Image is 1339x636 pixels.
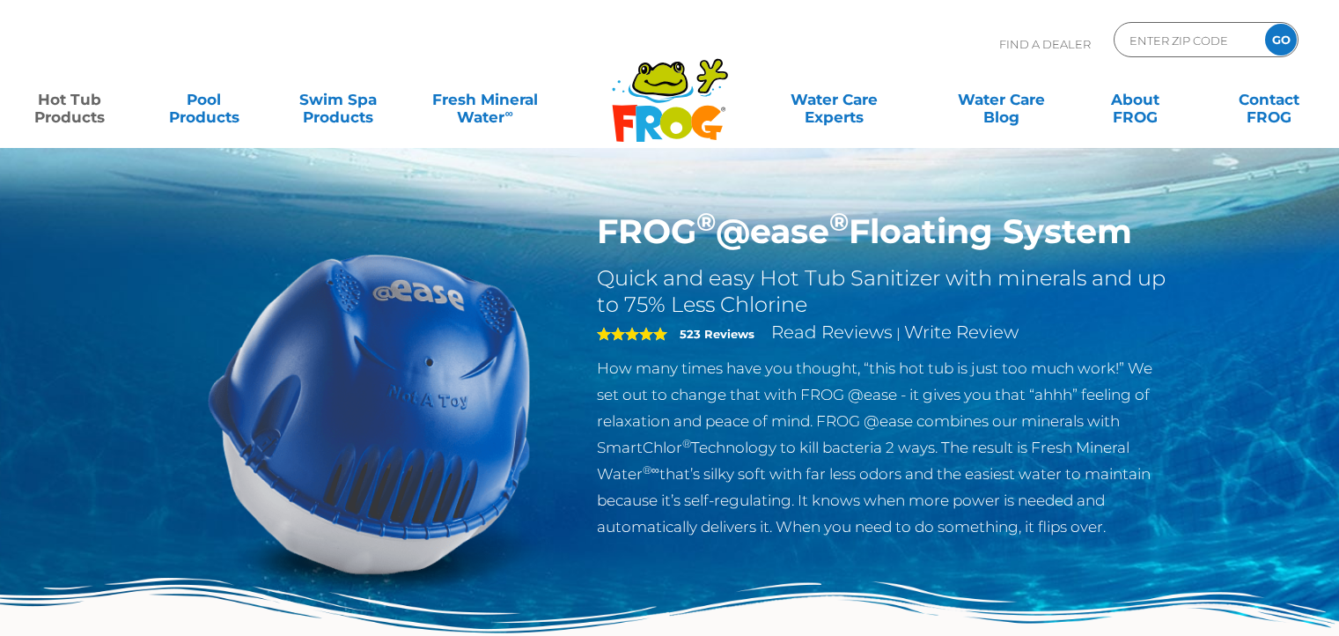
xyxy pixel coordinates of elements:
[602,35,738,143] img: Frog Products Logo
[18,82,121,117] a: Hot TubProducts
[597,211,1172,252] h1: FROG @ease Floating System
[771,322,893,343] a: Read Reviews
[286,82,390,117] a: Swim SpaProducts
[420,82,550,117] a: Fresh MineralWater∞
[1218,82,1321,117] a: ContactFROG
[904,322,1019,343] a: Write Review
[597,355,1172,540] p: How many times have you thought, “this hot tub is just too much work!” We set out to change that ...
[999,22,1091,66] p: Find A Dealer
[151,82,255,117] a: PoolProducts
[896,325,901,342] span: |
[504,107,512,120] sup: ∞
[682,437,691,450] sup: ®
[1083,82,1187,117] a: AboutFROG
[680,327,754,341] strong: 523 Reviews
[829,206,849,237] sup: ®
[597,265,1172,318] h2: Quick and easy Hot Tub Sanitizer with minerals and up to 75% Less Chlorine
[168,211,571,615] img: hot-tub-product-atease-system.png
[643,463,659,477] sup: ®∞
[696,206,716,237] sup: ®
[949,82,1053,117] a: Water CareBlog
[597,327,667,341] span: 5
[1265,24,1297,55] input: GO
[749,82,919,117] a: Water CareExperts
